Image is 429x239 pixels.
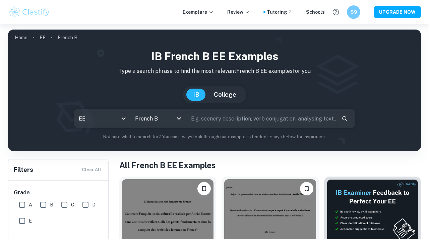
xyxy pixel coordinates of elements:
[15,33,27,42] a: Home
[8,30,421,151] img: profile cover
[74,109,130,128] div: EE
[119,159,421,171] h1: All French B EE Examples
[50,201,53,208] span: B
[306,8,325,16] a: Schools
[339,113,350,124] button: Search
[207,89,243,101] button: College
[227,8,250,16] p: Review
[347,5,360,19] button: S9
[14,165,33,175] h6: Filters
[40,33,46,42] a: EE
[13,134,416,140] p: Not sure what to search for? You can always look through our example Extended Essays below for in...
[350,8,358,16] h6: S9
[29,217,32,225] span: E
[71,201,74,208] span: C
[13,48,416,64] h1: IB French B EE examples
[13,67,416,75] p: Type a search phrase to find the most relevant French B EE examples for you
[92,201,96,208] span: D
[174,114,184,123] button: Open
[330,6,342,18] button: Help and Feedback
[197,182,211,195] button: Bookmark
[8,5,51,19] img: Clastify logo
[58,34,77,41] p: French B
[267,8,293,16] a: Tutoring
[374,6,421,18] button: UPGRADE NOW
[186,109,336,128] input: E.g. scenery description, verb conjugation, analysing text...
[183,8,214,16] p: Exemplars
[300,182,313,195] button: Bookmark
[186,89,206,101] button: IB
[14,189,104,197] h6: Grade
[29,201,32,208] span: A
